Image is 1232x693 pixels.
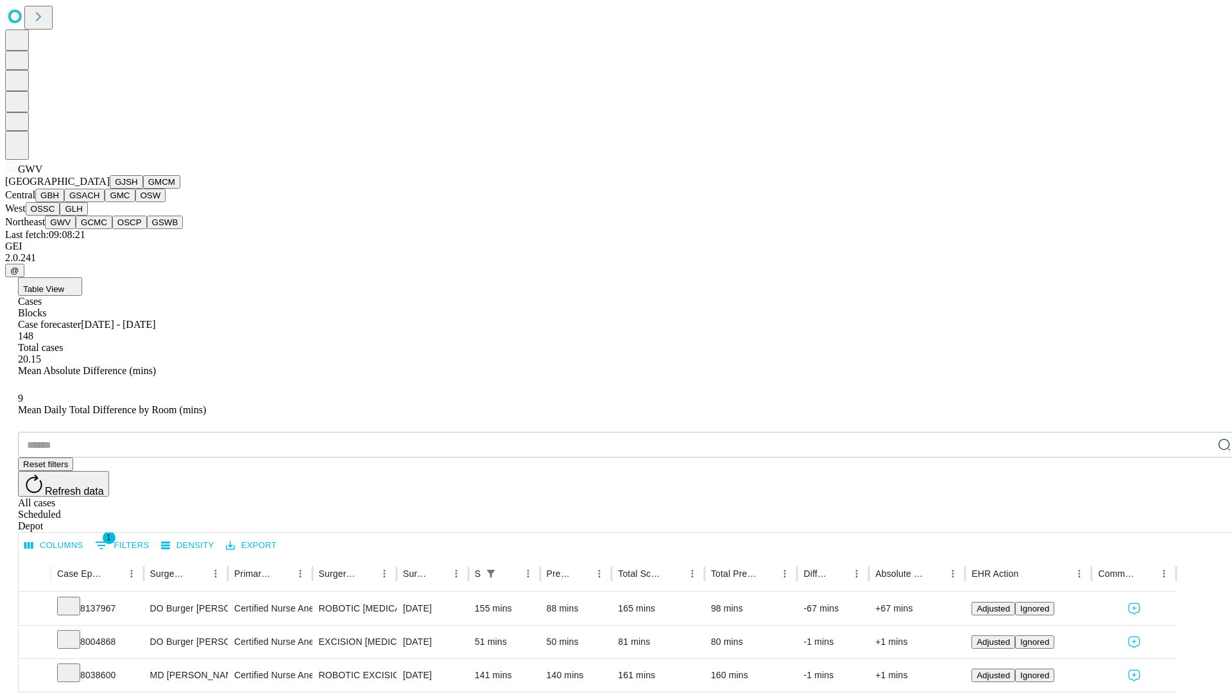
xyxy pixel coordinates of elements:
span: 9 [18,393,23,404]
button: GMCM [143,175,180,189]
div: [DATE] [403,592,462,625]
div: Certified Nurse Anesthetist [234,659,305,692]
div: Difference [803,569,828,579]
button: GCMC [76,216,112,229]
button: Expand [25,598,44,620]
button: Show filters [482,565,500,583]
button: GSACH [64,189,105,202]
div: Total Predicted Duration [711,569,757,579]
button: Menu [375,565,393,583]
div: Comments [1098,569,1135,579]
div: EHR Action [971,569,1018,579]
button: Show filters [92,535,153,556]
div: Certified Nurse Anesthetist [234,592,305,625]
div: 51 mins [475,626,534,658]
div: Certified Nurse Anesthetist [234,626,305,658]
div: 161 mins [618,659,698,692]
button: Sort [926,565,944,583]
div: 160 mins [711,659,791,692]
span: @ [10,266,19,275]
button: Menu [776,565,794,583]
div: ROBOTIC EXCISION OR DESTRUCTION ABDOMINAL TUMOR OR [MEDICAL_DATA] 5CM OR LESS [319,659,390,692]
div: MD [PERSON_NAME] [150,659,221,692]
span: Ignored [1020,671,1049,680]
span: Ignored [1020,637,1049,647]
button: Menu [683,565,701,583]
button: Menu [447,565,465,583]
div: +1 mins [875,626,959,658]
div: Scheduled In Room Duration [475,569,481,579]
button: Adjusted [971,669,1015,682]
button: Sort [665,565,683,583]
button: Menu [848,565,866,583]
span: 20.15 [18,354,41,364]
button: Adjusted [971,602,1015,615]
div: 8004868 [57,626,137,658]
span: 148 [18,330,33,341]
span: Total cases [18,342,63,353]
span: Northeast [5,216,45,227]
span: Last fetch: 09:08:21 [5,229,85,240]
button: Ignored [1015,635,1054,649]
div: 155 mins [475,592,534,625]
button: Sort [105,565,123,583]
div: Primary Service [234,569,271,579]
button: Export [223,536,280,556]
div: [DATE] [403,659,462,692]
button: Menu [519,565,537,583]
span: West [5,203,26,214]
div: EXCISION [MEDICAL_DATA] LESION EXCEPT [MEDICAL_DATA] TRUNK ETC 2.1 TO 3.0CM [319,626,390,658]
div: Surgeon Name [150,569,187,579]
button: Menu [123,565,141,583]
div: 8137967 [57,592,137,625]
div: Surgery Date [403,569,428,579]
button: Sort [429,565,447,583]
div: [DATE] [403,626,462,658]
button: GSWB [147,216,184,229]
div: 50 mins [547,626,606,658]
span: Case forecaster [18,319,81,330]
div: 88 mins [547,592,606,625]
button: Table View [18,277,82,296]
div: 98 mins [711,592,791,625]
div: 1 active filter [482,565,500,583]
button: Ignored [1015,602,1054,615]
button: Sort [758,565,776,583]
button: Adjusted [971,635,1015,649]
button: OSW [135,189,166,202]
button: Menu [1070,565,1088,583]
button: Sort [1137,565,1155,583]
span: [GEOGRAPHIC_DATA] [5,176,110,187]
button: Sort [273,565,291,583]
div: 81 mins [618,626,698,658]
button: OSCP [112,216,147,229]
span: Adjusted [977,604,1010,613]
span: Adjusted [977,671,1010,680]
button: Refresh data [18,471,109,497]
span: Adjusted [977,637,1010,647]
div: DO Burger [PERSON_NAME] Do [150,592,221,625]
div: 140 mins [547,659,606,692]
div: -1 mins [803,659,862,692]
button: Expand [25,665,44,687]
button: Sort [357,565,375,583]
span: Ignored [1020,604,1049,613]
span: Central [5,189,35,200]
button: Sort [830,565,848,583]
div: -1 mins [803,626,862,658]
button: Menu [207,565,225,583]
button: Menu [590,565,608,583]
button: Density [158,536,218,556]
span: Reset filters [23,459,68,469]
button: GMC [105,189,135,202]
button: Reset filters [18,458,73,471]
div: Surgery Name [319,569,356,579]
div: 165 mins [618,592,698,625]
div: ROBOTIC [MEDICAL_DATA] [319,592,390,625]
button: Menu [944,565,962,583]
span: GWV [18,164,42,175]
button: Sort [189,565,207,583]
div: 141 mins [475,659,534,692]
div: -67 mins [803,592,862,625]
span: [DATE] - [DATE] [81,319,155,330]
